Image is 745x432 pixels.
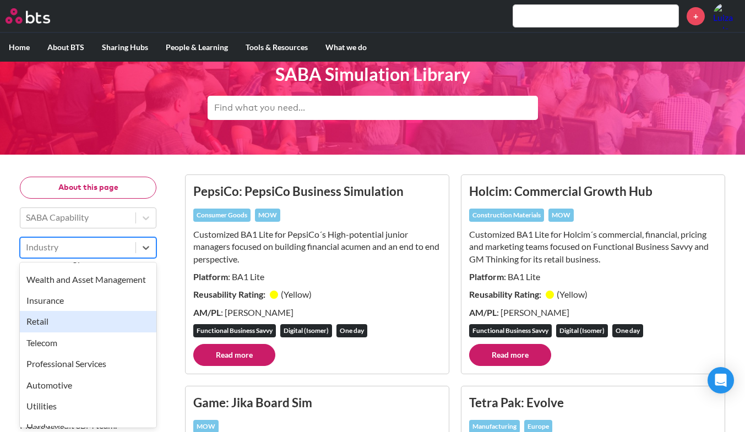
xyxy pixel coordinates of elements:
[708,367,734,393] div: Open Intercom Messenger
[557,289,588,299] small: ( Yellow )
[280,324,332,337] div: Digital (Isomer)
[193,324,276,337] div: Functional Business Savvy
[6,8,50,24] img: BTS Logo
[612,324,643,337] div: One day
[6,8,70,24] a: Go home
[713,3,739,29] img: Luiza Falcao
[255,209,280,222] div: MOW
[469,307,497,318] strong: AM/PL
[469,183,717,200] h3: Holcim: Commercial Growth Hub
[193,271,228,282] strong: Platform
[556,324,608,337] div: Digital (Isomer)
[157,33,237,62] label: People & Learning
[237,33,317,62] label: Tools & Resources
[193,209,251,222] div: Consumer Goods
[469,344,551,366] a: Read more
[469,209,544,222] div: Construction Materials
[20,269,156,290] div: Wealth and Asset Management
[336,324,367,337] div: One day
[193,271,441,283] p: : BA1 Lite
[193,228,441,265] p: Customized BA1 Lite for PepsiCo´s High-potential junior managers focused on building financial ac...
[548,209,574,222] div: MOW
[20,311,156,332] div: Retail
[93,33,157,62] label: Sharing Hubs
[39,33,93,62] label: About BTS
[20,177,156,199] button: About this page
[713,3,739,29] a: Profile
[208,96,538,120] input: Find what you need...
[469,289,543,299] strong: Reusability Rating:
[469,307,717,319] p: : [PERSON_NAME]
[193,307,221,318] strong: AM/PL
[193,344,275,366] a: Read more
[193,289,267,299] strong: Reusability Rating:
[20,290,156,311] div: Insurance
[281,289,312,299] small: ( Yellow )
[469,228,717,265] p: Customized BA1 Lite for Holcim´s commercial, financial, pricing and marketing teams ​focused on F...
[469,271,717,283] p: : BA1 Lite
[20,375,156,396] div: Automotive
[20,353,156,374] div: Professional Services
[208,62,538,87] h1: SABA Simulation Library
[469,324,552,337] div: Functional Business Savvy
[317,33,376,62] label: What we do
[193,394,441,411] h3: Game: Jika Board Sim
[469,271,504,282] strong: Platform
[469,394,717,411] h3: Tetra Pak: Evolve
[193,307,441,319] p: : [PERSON_NAME]
[20,396,156,417] div: Utilities
[193,183,441,200] h3: PepsiCo: PepsiCo Business Simulation
[20,332,156,353] div: Telecom
[20,383,151,430] small: There will be relatively moderate effort and customization required to reuse this solution. Pleas...
[687,7,705,25] a: +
